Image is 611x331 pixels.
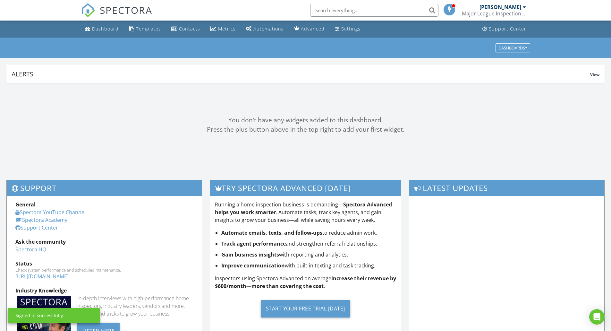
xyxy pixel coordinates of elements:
[215,201,392,216] strong: Spectora Advanced helps you work smarter
[15,216,67,223] a: Spectora Academy
[81,9,152,22] a: SPECTORA
[215,274,396,290] p: Inspectors using Spectora Advanced on average .
[292,23,327,35] a: Advanced
[15,224,58,231] a: Support Center
[479,4,521,10] div: [PERSON_NAME]
[15,238,193,246] div: Ask the community
[77,294,193,318] div: In-depth interviews with high-performance home inspectors, industry leaders, vendors and more. Ge...
[310,4,438,17] input: Search everything...
[169,23,203,35] a: Contacts
[126,23,164,35] a: Templates
[243,23,286,35] a: Automations (Basic)
[409,180,604,196] h3: Latest Updates
[489,26,526,32] div: Support Center
[498,46,527,50] div: Dashboards
[6,116,605,125] div: You don't have any widgets added to this dashboard.
[261,300,350,318] div: Start Your Free Trial [DATE]
[215,201,396,224] p: Running a home inspection business is demanding— . Automate tasks, track key agents, and gain ins...
[590,72,599,77] span: View
[12,70,590,78] div: Alerts
[82,23,121,35] a: Dashboard
[221,251,396,258] li: with reporting and analytics.
[15,267,193,273] div: Check system performance and scheduled maintenance.
[15,246,46,253] a: Spectora HQ
[208,23,238,35] a: Metrics
[81,3,95,17] img: The Best Home Inspection Software - Spectora
[480,23,529,35] a: Support Center
[6,125,605,134] div: Press the plus button above in the top right to add your first widget.
[221,229,322,236] strong: Automate emails, texts, and follow-ups
[221,240,396,248] li: and strengthen referral relationships.
[221,251,279,258] strong: Gain business insights
[301,26,325,32] div: Advanced
[179,26,200,32] div: Contacts
[589,309,605,325] div: Open Intercom Messenger
[100,3,152,17] span: SPECTORA
[210,180,401,196] h3: Try spectora advanced [DATE]
[462,10,526,17] div: Major League Inspections LLC
[15,209,86,216] a: Spectora YouTube Channel
[92,26,119,32] div: Dashboard
[221,229,396,237] li: to reduce admin work.
[136,26,161,32] div: Templates
[496,43,530,52] button: Dashboards
[15,260,193,267] div: Status
[221,262,285,269] strong: Improve communication
[215,295,396,322] a: Start Your Free Trial [DATE]
[253,26,284,32] div: Automations
[341,26,361,32] div: Settings
[15,312,64,319] div: Signed in successfully.
[7,180,202,196] h3: Support
[221,262,396,269] li: with built-in texting and task tracking.
[15,201,36,208] strong: General
[218,26,236,32] div: Metrics
[332,23,363,35] a: Settings
[215,275,396,290] strong: increase their revenue by $600/month—more than covering the cost
[15,287,193,294] div: Industry Knowledge
[221,240,286,247] strong: Track agent performance
[15,273,69,280] a: [URL][DOMAIN_NAME]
